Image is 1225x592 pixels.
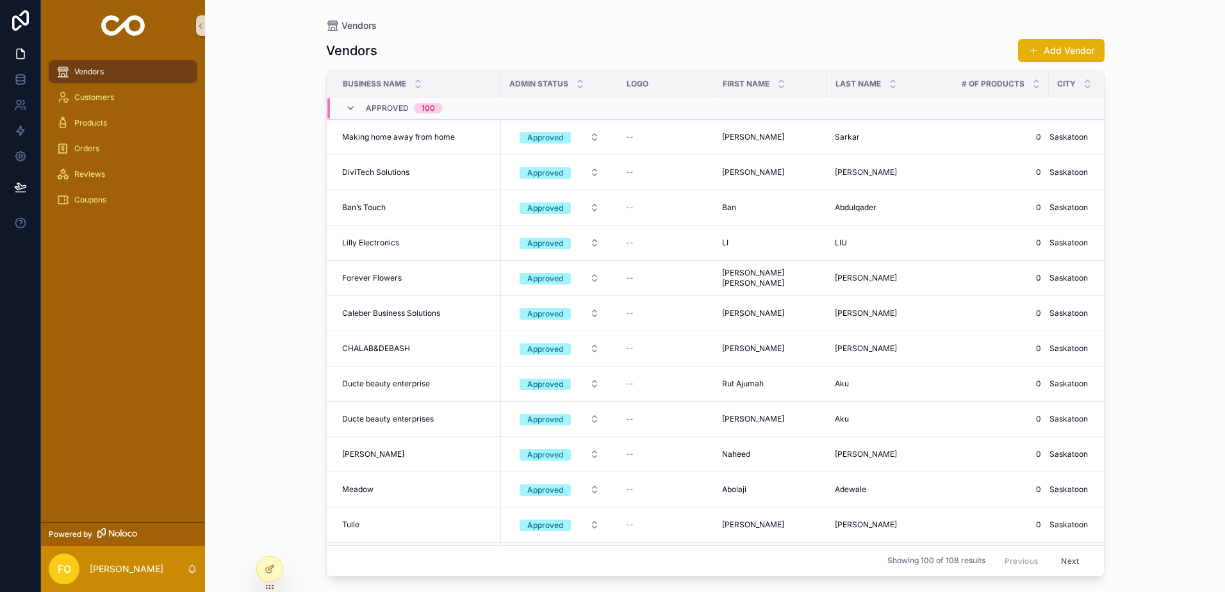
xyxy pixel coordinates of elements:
span: Making home away from home [342,132,455,142]
span: [PERSON_NAME] [722,343,784,354]
button: Next [1052,551,1088,571]
span: Saskatoon [1049,273,1088,283]
span: [PERSON_NAME] [722,132,784,142]
a: 0 [934,343,1041,354]
a: Orders [49,137,197,160]
a: 0 [934,520,1041,530]
p: [PERSON_NAME] [90,563,163,575]
div: Approved [527,167,563,179]
a: 0 [934,202,1041,213]
a: Naheed [722,449,819,459]
span: CHALAB&DEBASH [342,343,410,354]
a: 0 [934,308,1041,318]
span: -- [626,167,634,177]
a: Aku [835,414,919,424]
div: Approved [527,273,563,284]
span: -- [626,202,634,213]
a: Saskatoon [1049,167,1151,177]
a: [PERSON_NAME] [835,520,919,530]
a: Saskatoon [1049,202,1151,213]
a: -- [626,202,707,213]
span: [PERSON_NAME] [722,308,784,318]
span: Aku [835,379,849,389]
span: Saskatoon [1049,202,1088,213]
span: [PERSON_NAME] [835,449,897,459]
button: Select Button [509,267,610,290]
button: Select Button [509,513,610,536]
span: Ducte beauty enterprises [342,414,434,424]
a: 0 [934,167,1041,177]
a: Saskatoon [1049,484,1151,495]
a: [PERSON_NAME] [PERSON_NAME] [722,268,819,288]
button: Select Button [509,478,610,501]
a: Ban’s Touch [342,202,493,213]
span: [PERSON_NAME] [722,167,784,177]
a: Making home away from home [342,132,493,142]
a: Saskatoon [1049,273,1151,283]
a: Saskatoon [1049,520,1151,530]
a: [PERSON_NAME] [722,414,819,424]
div: Approved [527,379,563,390]
a: Rut Ajumah [722,379,819,389]
button: Select Button [509,161,610,184]
span: Logo [627,79,648,89]
span: Showing 100 of 108 results [887,556,985,566]
a: [PERSON_NAME] [835,308,919,318]
span: -- [626,484,634,495]
a: Products [49,111,197,135]
a: Saskatoon [1049,449,1151,459]
span: Saskatoon [1049,520,1088,530]
a: Select Button [509,336,611,361]
span: [PERSON_NAME] [835,273,897,283]
span: 0 [934,449,1041,459]
a: -- [626,238,707,248]
a: [PERSON_NAME] [835,167,919,177]
a: Saskatoon [1049,238,1151,248]
span: Abdulqader [835,202,876,213]
span: Business Name [343,79,406,89]
a: Saskatoon [1049,308,1151,318]
a: Lilly Electronics [342,238,493,248]
a: Select Button [509,231,611,255]
span: -- [626,238,634,248]
span: LI [722,238,728,248]
button: Select Button [509,231,610,254]
span: 0 [934,484,1041,495]
span: Aku [835,414,849,424]
span: 0 [934,132,1041,142]
span: [PERSON_NAME] [722,520,784,530]
a: -- [626,379,707,389]
a: -- [626,167,707,177]
button: Select Button [509,337,610,360]
span: 0 [934,273,1041,283]
a: Add Vendor [1018,39,1105,62]
a: -- [626,132,707,142]
span: [PERSON_NAME] [835,520,897,530]
span: City [1057,79,1076,89]
a: [PERSON_NAME] [342,449,493,459]
span: Approved [366,103,409,113]
a: Select Button [509,301,611,325]
a: [PERSON_NAME] [722,520,819,530]
a: Powered by [41,522,205,546]
span: -- [626,449,634,459]
span: Tulle [342,520,359,530]
a: Ban [722,202,819,213]
span: Admin Status [509,79,568,89]
span: -- [626,520,634,530]
span: Saskatoon [1049,449,1088,459]
span: Products [74,118,107,128]
span: Saskatoon [1049,167,1088,177]
div: Approved [527,132,563,144]
span: Customers [74,92,114,103]
span: DiviTech Solutions [342,167,409,177]
span: -- [626,414,634,424]
span: Vendors [341,19,377,32]
div: scrollable content [41,51,205,228]
a: [PERSON_NAME] [835,273,919,283]
span: -- [626,308,634,318]
div: Approved [527,238,563,249]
